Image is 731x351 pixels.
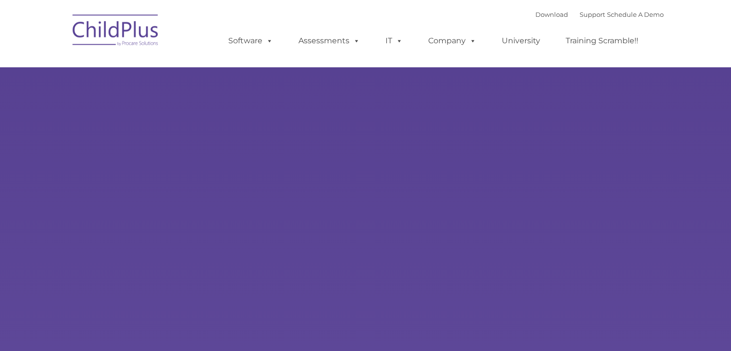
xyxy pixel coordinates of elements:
a: University [492,31,550,50]
a: Download [535,11,568,18]
a: Assessments [289,31,370,50]
a: Training Scramble!! [556,31,648,50]
a: Company [419,31,486,50]
font: | [535,11,664,18]
a: Software [219,31,283,50]
a: Support [580,11,605,18]
a: IT [376,31,412,50]
a: Schedule A Demo [607,11,664,18]
img: ChildPlus by Procare Solutions [68,8,164,56]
